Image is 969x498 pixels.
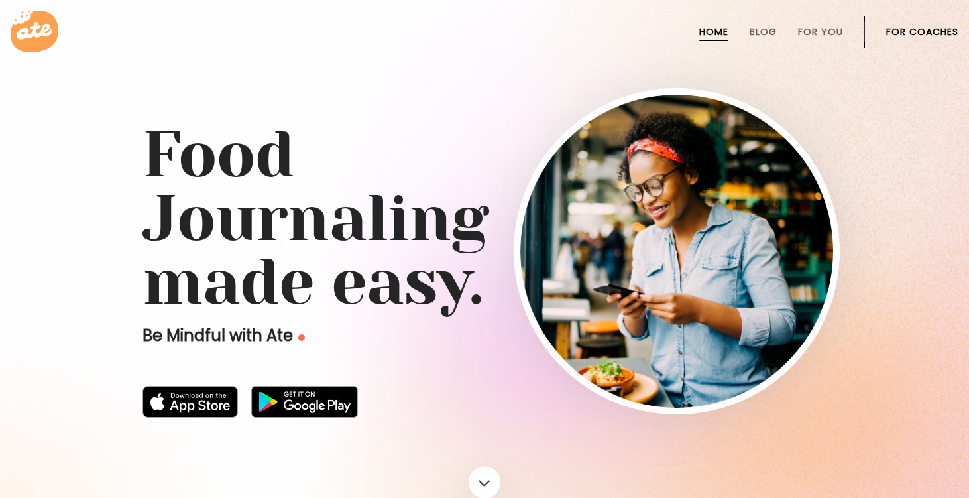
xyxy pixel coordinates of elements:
[142,123,826,314] h1: Food Journaling made easy.
[750,27,777,37] a: Blog
[798,27,843,37] a: For You
[699,27,728,37] a: Home
[142,386,238,418] img: badge-download-apple.svg
[886,27,958,37] a: For Coaches
[142,325,514,346] p: Be Mindful with Ate
[520,95,833,408] img: home-hero-img-rounded.png
[251,386,358,418] img: badge-download-google.png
